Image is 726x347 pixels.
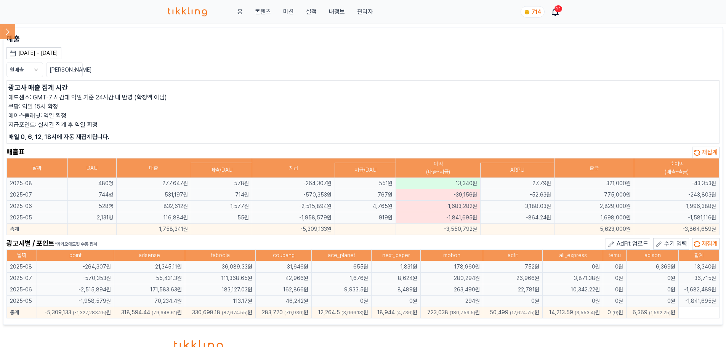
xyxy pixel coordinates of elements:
[67,158,116,178] th: DAU
[634,212,720,224] td: -1,581,116원
[185,307,256,318] td: 원
[427,309,448,315] span: 723,038
[116,178,191,189] td: 277,647원
[256,307,312,318] td: 원
[421,273,483,284] td: 280,294원
[185,261,256,273] td: 36,089.33원
[6,47,61,59] button: [DATE] - [DATE]
[8,120,718,130] p: 지급포인트: 실시간 집계 후 익일 확정
[312,284,372,296] td: 9,933.5원
[7,273,37,284] td: 2025-07
[692,238,720,249] button: 재집계
[483,250,543,261] th: adfit
[510,310,535,315] span: (12,624.75)
[67,189,116,201] td: 744명
[114,307,185,318] td: 원
[284,310,304,315] span: (70,930)
[256,284,312,296] td: 162,866원
[627,284,679,296] td: 0원
[627,296,679,307] td: 0원
[7,296,37,307] td: 2025-05
[37,261,114,273] td: -264,307원
[396,178,481,189] td: 13,340원
[335,178,396,189] td: 551원
[256,273,312,284] td: 42,966원
[555,201,634,212] td: 2,829,000원
[555,224,634,235] td: 5,623,000원
[73,310,106,315] span: (-1,327,283.25)
[396,224,481,235] td: -3,550,792원
[532,9,541,15] span: 714
[252,158,335,178] th: 지급
[664,240,687,247] span: 수기 입력
[252,224,335,235] td: -5,309,133원
[627,250,679,261] th: adison
[549,309,573,315] span: 14,213.59
[6,34,720,44] p: 매출
[318,309,340,315] span: 12,264.5
[603,273,626,284] td: 0원
[114,273,185,284] td: 55,431.3원
[603,296,626,307] td: 0원
[396,189,481,201] td: -39,156원
[678,296,719,307] td: -1,841,695원
[191,201,252,212] td: 1,577원
[37,250,114,261] th: point
[552,7,558,16] a: 21
[653,238,689,249] button: 수기 입력
[483,273,543,284] td: 26,966원
[329,7,345,16] a: 내정보
[8,133,718,142] p: 매일 0, 6, 12, 18시에 자동 재집계됩니다.
[692,147,720,158] button: 재집계
[543,273,603,284] td: 3,871.38원
[634,158,720,178] th: 순이익 (매출-출금)
[341,310,364,315] span: (3,066.13)
[67,178,116,189] td: 480명
[612,310,619,315] span: (0)
[252,201,335,212] td: -2,515,894원
[255,7,271,16] a: 콘텐츠
[335,163,396,177] th: 지급/DAU
[6,62,43,77] button: 월매출
[185,273,256,284] td: 111,368.65원
[678,261,719,273] td: 13,340원
[8,82,718,93] p: 광고사 매출 집계 시간
[7,261,37,273] td: 2025-08
[8,102,718,111] p: 쿠팡: 익일 15시 확정
[67,212,116,224] td: 2,131명
[37,284,114,296] td: -2,515,894원
[555,178,634,189] td: 321,000원
[617,240,648,247] span: AdFit 업로드
[575,310,595,315] span: (3,553.4)
[649,310,671,315] span: (1,592.25)
[627,261,679,273] td: 6,369원
[543,250,603,261] th: ali_express
[702,240,718,247] span: 재집계
[678,284,719,296] td: -1,682,489원
[396,158,481,178] th: 이익 (매출-지급)
[524,9,530,15] img: coin
[481,178,555,189] td: 27.79원
[185,296,256,307] td: 113.17원
[627,307,679,318] td: 원
[634,189,720,201] td: -243,803원
[256,296,312,307] td: 46,242원
[312,307,372,318] td: 원
[252,178,335,189] td: -264,307원
[45,309,71,315] span: -5,309,133
[634,201,720,212] td: -1,996,388원
[372,296,421,307] td: 0원
[606,238,650,249] button: AdFit 업로드
[7,189,68,201] td: 2025-07
[372,273,421,284] td: 8,624원
[185,250,256,261] th: taboola
[116,201,191,212] td: 832,612원
[191,212,252,224] td: 55원
[252,212,335,224] td: -1,958,579원
[7,284,37,296] td: 2025-06
[283,7,294,16] button: 미션
[7,307,37,318] td: 총계
[37,307,114,318] td: 원
[543,261,603,273] td: 0원
[543,307,603,318] td: 원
